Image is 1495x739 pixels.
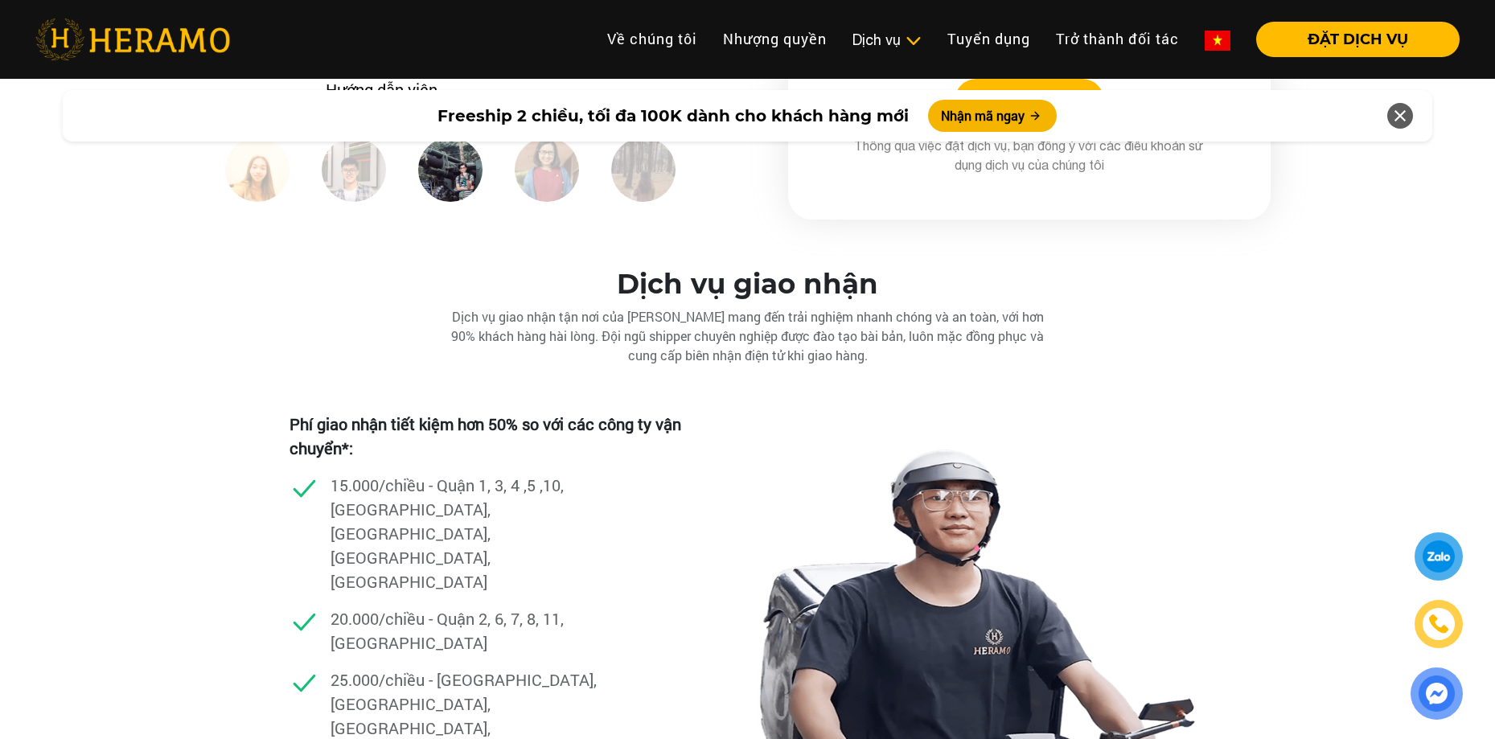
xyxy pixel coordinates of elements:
[290,412,702,460] p: Phí giao nhận tiết kiệm hơn 50% so với các công ty vận chuyển*:
[928,100,1057,132] button: Nhận mã ngay
[1243,32,1460,47] a: ĐẶT DỊCH VỤ
[1429,614,1448,634] img: phone-icon
[1256,22,1460,57] button: ĐẶT DỊCH VỤ
[322,138,386,202] img: Heramo-giat-giay-ve-sinh-giay-danh-gia-lan.jpg
[290,667,319,697] img: checked.svg
[290,473,319,503] img: checked.svg
[1415,600,1463,648] a: phone-icon
[852,29,922,51] div: Dịch vụ
[905,33,922,49] img: subToggleIcon
[854,138,1204,172] span: Thông qua việc đặt dịch vụ, bạn đồng ý với các điều khoản sử dụng dịch vụ của chúng tôi
[331,473,604,593] p: 15.000/chiều - Quận 1, 3, 4 ,5 ,10, [GEOGRAPHIC_DATA], [GEOGRAPHIC_DATA], [GEOGRAPHIC_DATA], [GEO...
[594,22,710,56] a: Về chúng tôi
[331,606,604,655] p: 20.000/chiều - Quận 2, 6, 7, 8, 11, [GEOGRAPHIC_DATA]
[1205,31,1230,51] img: vn-flag.png
[290,606,319,636] img: checked.svg
[418,138,483,202] img: Heramo-giat-giay-ve-sinh-giay-danh-gia-steven.jpg
[437,104,909,128] span: Freeship 2 chiều, tối đa 100K dành cho khách hàng mới
[426,307,1070,365] div: Dịch vụ giao nhận tận nơi của [PERSON_NAME] mang đến trải nghiệm nhanh chóng và an toàn, với hơn ...
[934,22,1043,56] a: Tuyển dụng
[35,18,230,60] img: heramo-logo.png
[611,138,676,202] img: Heramo-giat-giay-ve-sinh-giay-danh-gia-oanh.jpg
[225,138,290,202] img: Heramo-giat-giay-ve-sinh-giay-danh-gia-nguyen.jpg
[710,22,840,56] a: Nhượng quyền
[1043,22,1192,56] a: Trở thành đối tác
[515,138,579,202] img: Heramo-giat-giay-ve-sinh-giay-danh-gia-oanh1.jpg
